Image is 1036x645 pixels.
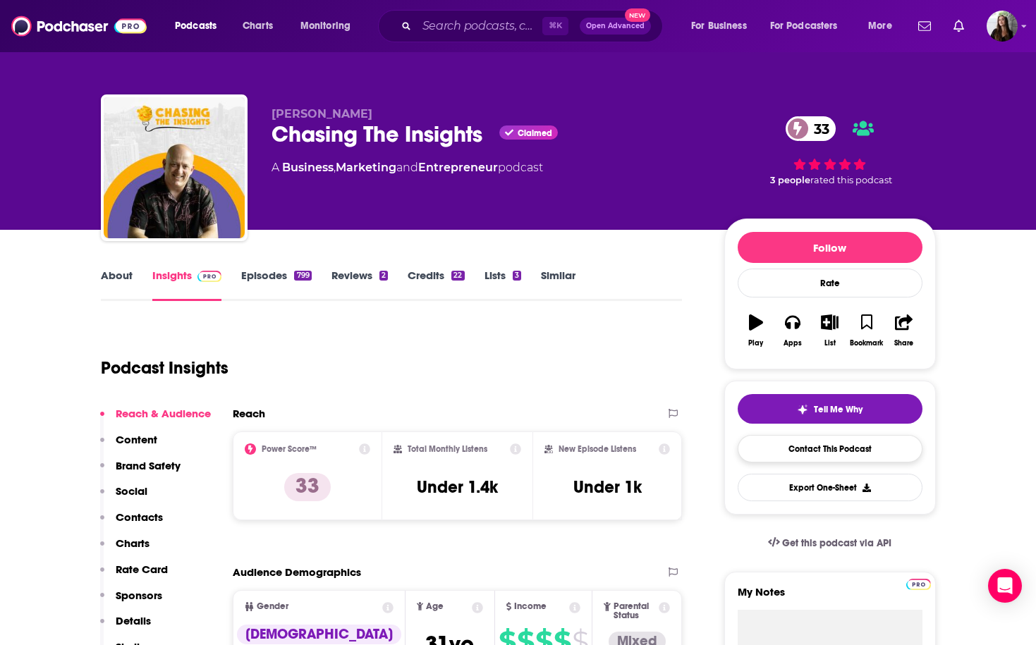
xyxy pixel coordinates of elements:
a: Reviews2 [331,269,388,301]
button: List [811,305,848,356]
div: List [824,339,836,348]
button: open menu [291,15,369,37]
button: Bookmark [848,305,885,356]
div: Bookmark [850,339,883,348]
img: User Profile [987,11,1018,42]
p: Charts [116,536,150,550]
span: Gender [257,602,288,611]
p: Details [116,614,151,627]
div: 3 [513,271,521,281]
h2: New Episode Listens [559,444,636,454]
div: Apps [784,339,802,348]
a: InsightsPodchaser Pro [152,269,222,301]
span: 3 people [770,175,810,185]
img: Podchaser - Follow, Share and Rate Podcasts [11,13,147,39]
span: Charts [243,16,273,36]
a: 33 [786,116,836,141]
span: Claimed [518,130,552,137]
a: Contact This Podcast [738,435,922,462]
button: open menu [681,15,764,37]
button: open menu [165,15,235,37]
span: ⌘ K [542,17,568,35]
a: Similar [541,269,575,301]
span: , [334,161,336,174]
img: tell me why sparkle [797,404,808,415]
a: Pro website [906,577,931,590]
div: [DEMOGRAPHIC_DATA] [237,625,401,644]
span: More [868,16,892,36]
p: Contacts [116,510,163,524]
div: Open Intercom Messenger [988,569,1022,603]
button: Reach & Audience [100,407,211,433]
p: 33 [284,473,331,501]
button: tell me why sparkleTell Me Why [738,394,922,424]
div: 22 [451,271,464,281]
p: Content [116,433,157,446]
button: Share [885,305,922,356]
span: For Business [691,16,747,36]
img: Podchaser Pro [906,579,931,590]
img: Chasing The Insights [104,97,245,238]
h2: Reach [233,407,265,420]
a: Get this podcast via API [757,526,903,560]
button: Social [100,484,147,510]
a: Charts [233,15,281,37]
div: Rate [738,269,922,297]
div: 33 3 peoplerated this podcast [724,107,936,195]
button: Rate Card [100,563,168,589]
div: Share [894,339,913,348]
button: Export One-Sheet [738,474,922,501]
button: Details [100,614,151,640]
button: Follow [738,232,922,263]
span: [PERSON_NAME] [272,107,372,121]
h2: Power Score™ [262,444,317,454]
span: Podcasts [175,16,217,36]
div: A podcast [272,159,543,176]
p: Reach & Audience [116,407,211,420]
span: 33 [800,116,836,141]
a: Marketing [336,161,396,174]
button: Play [738,305,774,356]
div: 799 [294,271,311,281]
h2: Total Monthly Listens [408,444,487,454]
a: Entrepreneur [418,161,498,174]
span: Open Advanced [586,23,645,30]
button: Content [100,433,157,459]
button: Apps [774,305,811,356]
p: Sponsors [116,589,162,602]
p: Rate Card [116,563,168,576]
span: Get this podcast via API [782,537,891,549]
span: Age [426,602,444,611]
button: Charts [100,536,150,563]
span: For Podcasters [770,16,838,36]
button: Sponsors [100,589,162,615]
button: open menu [761,15,858,37]
span: and [396,161,418,174]
a: Show notifications dropdown [913,14,937,38]
div: 2 [379,271,388,281]
a: Lists3 [485,269,521,301]
a: About [101,269,133,301]
p: Social [116,484,147,498]
button: Brand Safety [100,459,181,485]
a: Episodes799 [241,269,311,301]
span: Monitoring [300,16,351,36]
h3: Under 1k [573,477,642,498]
h1: Podcast Insights [101,357,228,379]
span: Tell Me Why [814,404,863,415]
span: New [625,8,650,22]
img: Podchaser Pro [197,271,222,282]
span: Logged in as bnmartinn [987,11,1018,42]
div: Play [748,339,763,348]
button: Contacts [100,510,163,536]
div: Search podcasts, credits, & more... [391,10,676,42]
button: Open AdvancedNew [580,18,651,35]
a: Show notifications dropdown [948,14,970,38]
span: Parental Status [614,602,657,620]
h3: Under 1.4k [417,477,498,498]
a: Credits22 [408,269,464,301]
span: rated this podcast [810,175,892,185]
h2: Audience Demographics [233,565,361,579]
